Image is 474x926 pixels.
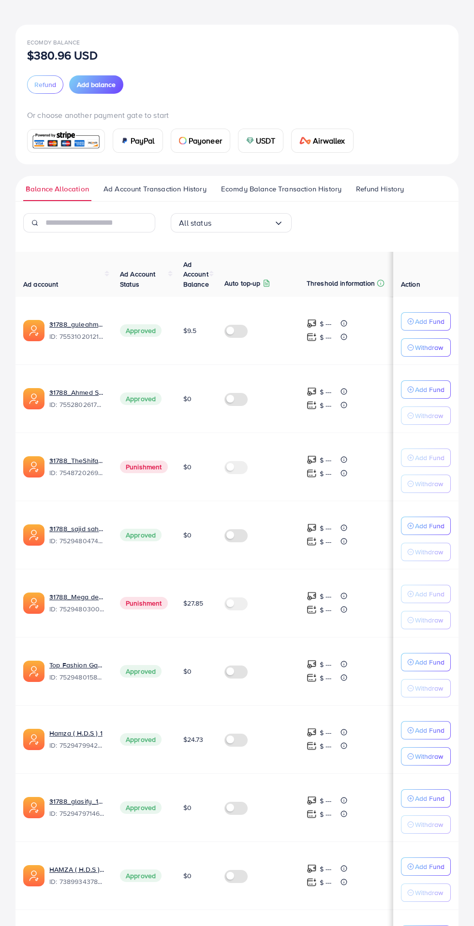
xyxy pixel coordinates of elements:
span: ID: 7529480300250808336 [49,604,104,614]
img: top-up amount [307,796,317,806]
p: Or choose another payment gate to start [27,109,447,121]
p: $380.96 USD [27,49,98,61]
p: $ --- [320,727,332,738]
span: ID: 7553102012141912082 [49,332,104,341]
p: $ --- [320,454,332,466]
a: card [27,129,105,153]
button: Withdraw [401,611,451,629]
span: $0 [183,803,192,812]
div: <span class='underline'>31788_sajid sahil_1753093799720</span></br>7529480474486603792 [49,524,104,546]
div: <span class='underline'>Top Fashion Garments</span></br>7529480158269734929 [49,660,104,682]
button: Withdraw [401,883,451,902]
span: ID: 7389934378304192513 [49,877,104,886]
button: Add Fund [401,857,451,876]
button: Add Fund [401,653,451,671]
p: $ --- [320,740,332,752]
button: Withdraw [401,406,451,425]
p: $ --- [320,536,332,548]
p: $ --- [320,877,332,888]
p: Add Fund [415,861,444,872]
button: Add balance [69,75,123,94]
p: $ --- [320,672,332,684]
div: <span class='underline'>31788_Ahmed Sweet_1758523939985</span></br>7552802617077202960 [49,388,104,410]
p: $ --- [320,659,332,670]
p: $ --- [320,795,332,807]
p: Withdraw [415,887,443,898]
button: Add Fund [401,380,451,399]
span: Approved [120,733,162,746]
button: Withdraw [401,815,451,834]
p: $ --- [320,332,332,343]
div: <span class='underline'>Hamza ( H.D.S ) 1</span></br>7529479942271336465 [49,728,104,751]
span: PayPal [131,135,155,146]
p: Add Fund [415,724,444,736]
img: top-up amount [307,318,317,329]
a: 31788_sajid sahil_1753093799720 [49,524,104,534]
span: ID: 7529479714629648401 [49,809,104,818]
a: 31788_guleahmad_1758593712031 [49,319,104,329]
span: Punishment [120,461,168,473]
span: Approved [120,529,162,541]
span: Refund [34,80,56,89]
img: top-up amount [307,727,317,738]
div: <span class='underline'>31788_guleahmad_1758593712031</span></br>7553102012141912082 [49,319,104,342]
img: card [299,137,311,145]
p: Withdraw [415,546,443,558]
span: Ad Account Balance [183,260,209,289]
img: ic-ads-acc.e4c84228.svg [23,865,44,886]
p: $ --- [320,400,332,411]
a: HAMZA ( H.D.S ) 2 [49,865,104,874]
input: Search for option [211,216,274,231]
span: Ad Account Status [120,269,156,289]
div: <span class='underline'>31788_glasify_1753093613639</span></br>7529479714629648401 [49,796,104,819]
img: ic-ads-acc.e4c84228.svg [23,593,44,614]
img: ic-ads-acc.e4c84228.svg [23,661,44,682]
p: Add Fund [415,452,444,463]
span: Approved [120,665,162,678]
img: top-up amount [307,809,317,819]
img: ic-ads-acc.e4c84228.svg [23,729,44,750]
img: top-up amount [307,673,317,683]
img: top-up amount [307,536,317,547]
p: Withdraw [415,342,443,353]
a: Top Fashion Garments [49,660,104,670]
button: Add Fund [401,585,451,603]
p: Threshold information [307,277,375,289]
button: Add Fund [401,789,451,808]
p: $ --- [320,386,332,398]
span: ID: 7552802617077202960 [49,400,104,409]
p: Withdraw [415,682,443,694]
div: <span class='underline'>HAMZA ( H.D.S ) 2</span></br>7389934378304192513 [49,865,104,887]
p: $ --- [320,809,332,820]
img: top-up amount [307,387,317,397]
img: card [246,137,254,145]
span: Airwallex [313,135,345,146]
span: $0 [183,871,192,881]
span: $0 [183,462,192,472]
p: Withdraw [415,478,443,490]
p: Add Fund [415,520,444,532]
p: $ --- [320,522,332,534]
button: Withdraw [401,338,451,357]
div: <span class='underline'>31788_Mega deals_1753093746176</span></br>7529480300250808336 [49,592,104,614]
img: ic-ads-acc.e4c84228.svg [23,797,44,818]
img: card [30,130,102,151]
a: 31788_TheShifaam_1757573608688 [49,456,104,465]
span: $9.5 [183,326,197,335]
p: $ --- [320,604,332,616]
span: Balance Allocation [26,184,89,194]
img: ic-ads-acc.e4c84228.svg [23,524,44,546]
span: Ad account [23,279,59,289]
button: Withdraw [401,543,451,561]
img: top-up amount [307,659,317,669]
p: Auto top-up [224,277,261,289]
button: Add Fund [401,312,451,331]
span: $27.85 [183,598,204,608]
a: Hamza ( H.D.S ) 1 [49,728,103,738]
p: Withdraw [415,614,443,626]
button: Add Fund [401,449,451,467]
span: Punishment [120,597,168,609]
span: Add balance [77,80,116,89]
span: $0 [183,666,192,676]
span: ID: 7548720269658308626 [49,468,104,477]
